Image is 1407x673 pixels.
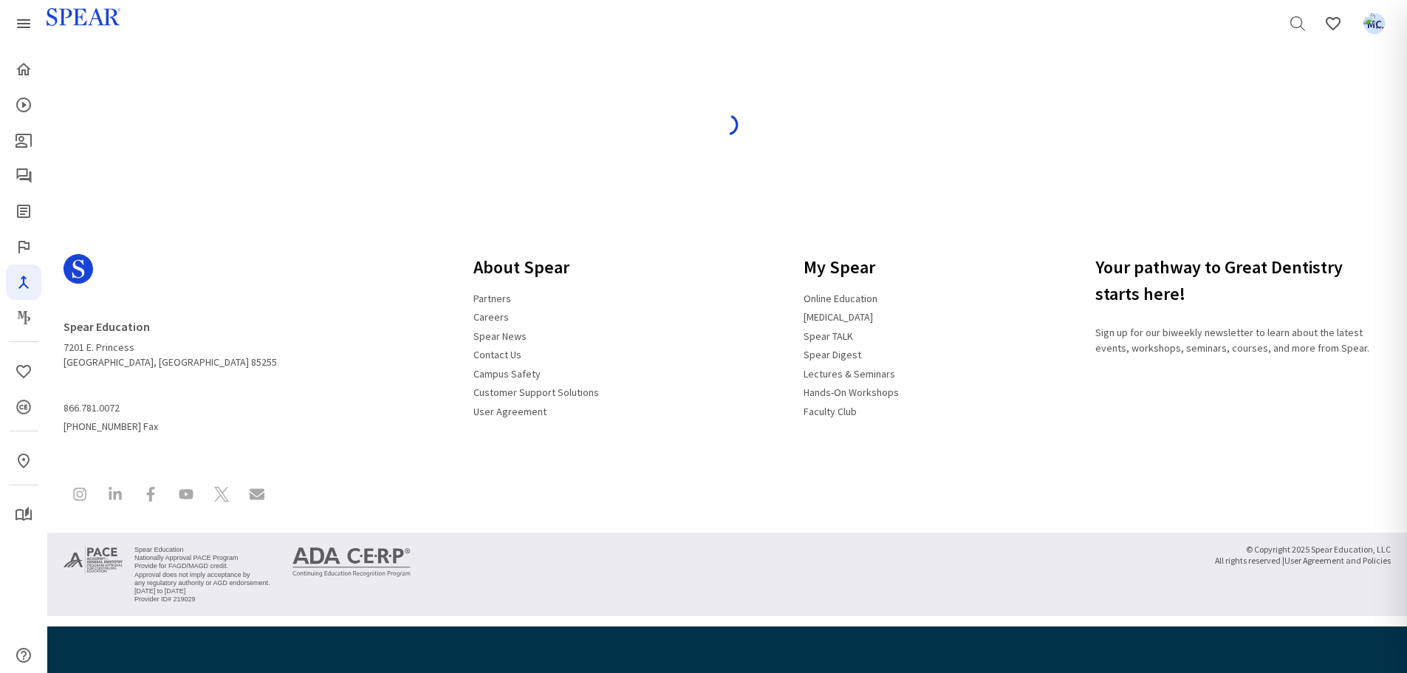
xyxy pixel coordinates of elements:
[1357,6,1392,41] a: Favorites
[64,544,123,575] img: Approved PACE Program Provider
[292,547,411,577] img: ADA CERP Continuing Education Recognition Program
[1284,552,1391,569] a: User Agreement and Policies
[6,158,41,194] a: Spear Talk
[1280,6,1315,41] a: Search
[795,361,904,386] a: Lectures & Seminars
[134,546,270,554] li: Spear Education
[6,123,41,158] a: Patient Education
[6,497,41,533] a: My Study Club
[6,6,41,41] a: Spear Products
[465,361,550,386] a: Campus Safety
[795,286,886,311] a: Online Education
[6,264,41,300] a: Navigator Pro
[795,304,882,329] a: [MEDICAL_DATA]
[134,595,270,604] li: Provider ID# 219029
[1315,6,1351,41] a: Favorites
[6,194,41,229] a: Spear Digest
[134,478,167,514] a: Spear Education on Facebook
[1215,544,1391,567] small: © Copyright 2025 Spear Education, LLC All rights reserved |
[99,478,131,514] a: Spear Education on LinkedIn
[6,229,41,264] a: Faculty Club
[716,113,739,137] img: spinner-blue.svg
[6,389,41,425] a: CE Credits
[465,286,520,311] a: Partners
[73,92,1381,106] h4: Loading
[64,313,159,340] a: Spear Education
[170,478,202,514] a: Spear Education on YouTube
[465,342,530,367] a: Contact Us
[795,380,908,405] a: Hands-On Workshops
[134,579,270,587] li: any regulatory authority or AGD endorsement.
[6,443,41,479] a: In-Person & Virtual
[1095,248,1398,313] h3: Your pathway to Great Dentistry starts here!
[64,396,129,421] a: 866.781.0072
[1363,13,1386,35] img: ...
[64,396,277,434] span: [PHONE_NUMBER] Fax
[465,324,535,349] a: Spear News
[64,254,93,284] svg: Spear Logo
[134,554,270,562] li: Nationally Approval PACE Program
[6,638,41,673] a: Help
[134,571,270,579] li: Approval does not imply acceptance by
[795,248,908,287] h3: My Spear
[6,354,41,389] a: Favorites
[465,399,555,424] a: User Agreement
[64,248,277,301] a: Spear Logo
[795,324,862,349] a: Spear TALK
[795,342,870,367] a: Spear Digest
[465,380,608,405] a: Customer Support Solutions
[6,52,41,87] a: Home
[465,248,608,287] h3: About Spear
[6,300,41,335] a: Masters Program
[64,478,96,514] a: Spear Education on Instagram
[64,313,277,369] address: 7201 E. Princess [GEOGRAPHIC_DATA], [GEOGRAPHIC_DATA] 85255
[795,399,866,424] a: Faculty Club
[134,562,270,570] li: Provide for FAGD/MAGD credit.
[134,587,270,595] li: [DATE] to [DATE]
[241,478,273,514] a: Contact Spear Education
[6,87,41,123] a: Courses
[205,478,238,514] a: Spear Education on X
[465,304,518,329] a: Careers
[1095,325,1398,356] p: Sign up for our biweekly newsletter to learn about the latest events, workshops, seminars, course...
